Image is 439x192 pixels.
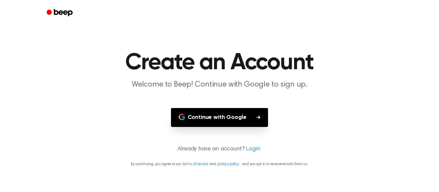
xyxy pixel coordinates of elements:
[55,51,384,74] h1: Create an Account
[42,7,78,19] a: Beep
[217,162,239,166] a: privacy policy
[246,145,260,154] a: Login
[171,108,268,127] button: Continue with Google
[8,145,431,154] p: Already have an account?
[96,79,343,90] p: Welcome to Beep! Continue with Google to sign up.
[183,162,208,166] a: terms of service
[8,161,431,167] p: By continuing, you agree to our and , and you opt in to receive emails from us.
